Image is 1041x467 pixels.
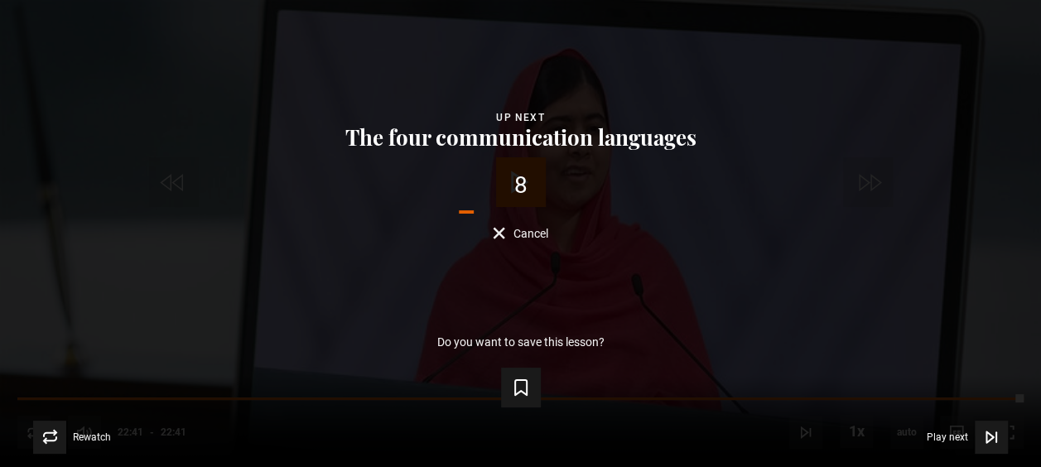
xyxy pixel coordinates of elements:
span: Cancel [513,228,548,239]
button: Play next [927,421,1008,454]
button: The four communication languages [340,126,701,149]
span: Rewatch [73,432,111,442]
span: Play next [927,432,968,442]
p: Do you want to save this lesson? [437,336,605,348]
button: Cancel [493,227,548,239]
button: Rewatch [33,421,111,454]
div: 8 [27,174,1014,197]
div: Up next [27,109,1014,126]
